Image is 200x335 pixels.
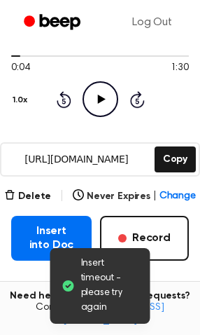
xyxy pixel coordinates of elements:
[153,189,157,204] span: |
[171,61,189,76] span: 1:30
[155,146,196,172] button: Copy
[8,302,192,327] span: Contact us
[73,189,196,204] button: Never Expires|Change
[11,61,29,76] span: 0:04
[100,216,189,261] button: Record
[159,189,196,204] span: Change
[11,88,32,112] button: 1.0x
[63,303,164,325] a: [EMAIL_ADDRESS][DOMAIN_NAME]
[4,189,51,204] button: Delete
[81,257,139,315] span: Insert timeout - please try again
[59,188,64,205] span: |
[14,9,93,36] a: Beep
[11,216,92,261] button: Insert into Doc
[118,6,186,39] a: Log Out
